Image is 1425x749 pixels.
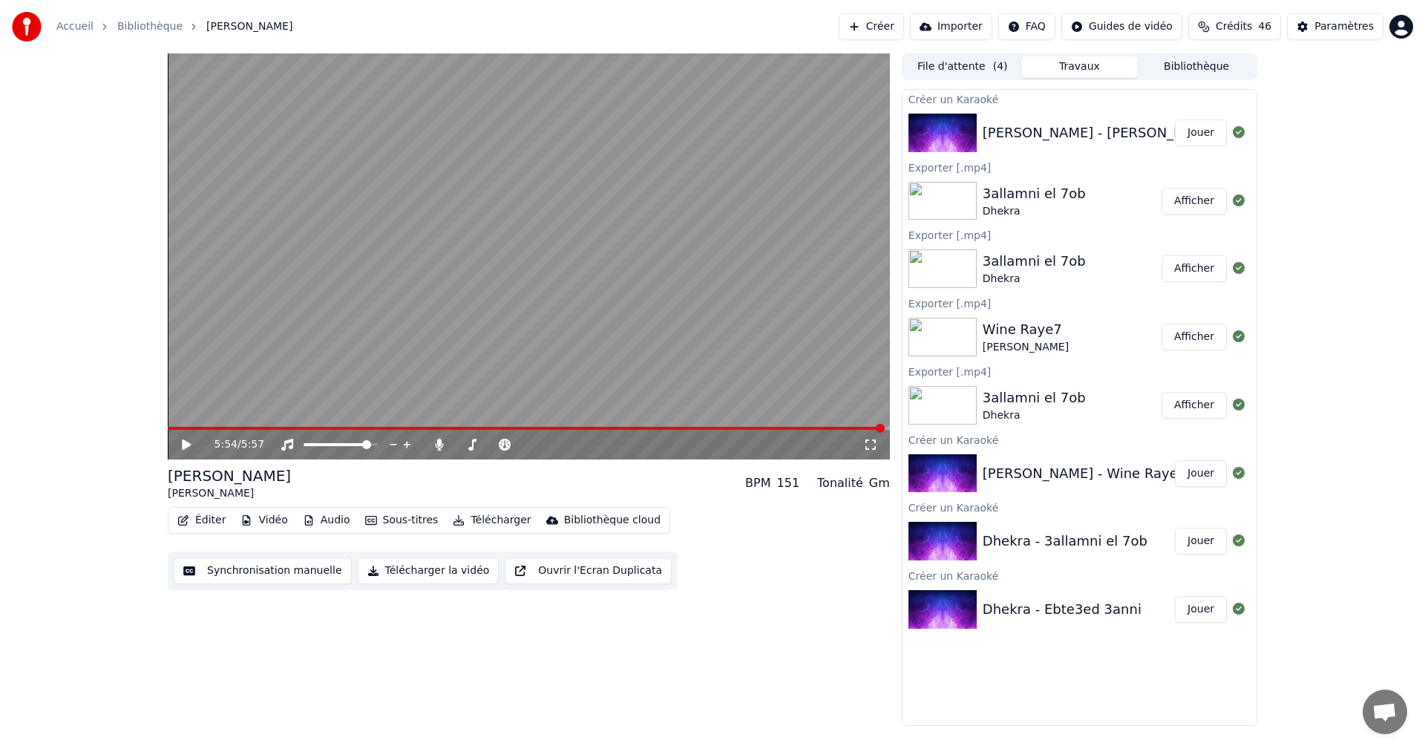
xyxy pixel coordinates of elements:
span: 46 [1258,19,1271,34]
div: 3allamni el 7ob [983,387,1086,408]
button: Bibliothèque [1138,56,1255,78]
button: Ouvrir l'Ecran Duplicata [505,557,672,584]
div: Bibliothèque cloud [564,513,661,528]
button: Vidéo [235,510,293,531]
button: Éditer [171,510,232,531]
div: Exporter [.mp4] [902,294,1257,312]
button: Créer [839,13,904,40]
nav: breadcrumb [56,19,292,34]
div: Créer un Karaoké [902,90,1257,108]
button: Télécharger [447,510,537,531]
button: Afficher [1162,255,1227,282]
div: Créer un Karaoké [902,431,1257,448]
button: Jouer [1175,460,1227,487]
div: [PERSON_NAME] - [PERSON_NAME] [983,122,1218,143]
button: Afficher [1162,392,1227,419]
div: Exporter [.mp4] [902,362,1257,380]
button: Afficher [1162,188,1227,215]
div: Dhekra - Ebte3ed 3anni [983,599,1141,620]
div: 3allamni el 7ob [983,251,1086,272]
div: Wine Raye7 [983,319,1069,340]
span: 5:57 [241,437,264,452]
div: Dhekra [983,408,1086,423]
div: Gm [869,474,890,492]
div: Dhekra [983,272,1086,287]
div: Dhekra - 3allamni el 7ob [983,531,1147,552]
div: Paramètres [1314,19,1374,34]
button: Jouer [1175,120,1227,146]
button: Jouer [1175,596,1227,623]
span: [PERSON_NAME] [206,19,292,34]
div: [PERSON_NAME] [168,465,291,486]
div: Tonalité [817,474,863,492]
div: Créer un Karaoké [902,498,1257,516]
div: Dhekra [983,204,1086,219]
span: ( 4 ) [993,59,1008,74]
button: Paramètres [1287,13,1383,40]
a: Accueil [56,19,94,34]
div: BPM [745,474,770,492]
button: File d'attente [904,56,1021,78]
div: 3allamni el 7ob [983,183,1086,204]
div: Exporter [.mp4] [902,226,1257,243]
div: Exporter [.mp4] [902,158,1257,176]
button: Jouer [1175,528,1227,555]
button: Importer [910,13,992,40]
a: Bibliothèque [117,19,183,34]
button: Crédits46 [1188,13,1281,40]
span: 5:54 [214,437,237,452]
button: FAQ [998,13,1055,40]
div: [PERSON_NAME] [983,340,1069,355]
div: [PERSON_NAME] [168,486,291,501]
img: youka [12,12,42,42]
div: / [214,437,250,452]
button: Guides de vidéo [1061,13,1182,40]
div: Créer un Karaoké [902,566,1257,584]
button: Travaux [1021,56,1139,78]
button: Afficher [1162,324,1227,350]
button: Télécharger la vidéo [358,557,499,584]
button: Synchronisation manuelle [174,557,352,584]
button: Sous-titres [359,510,445,531]
button: Audio [297,510,356,531]
div: Ouvrir le chat [1363,690,1407,734]
div: [PERSON_NAME] - Wine Raye7 [983,463,1186,484]
span: Crédits [1216,19,1252,34]
div: 151 [777,474,800,492]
